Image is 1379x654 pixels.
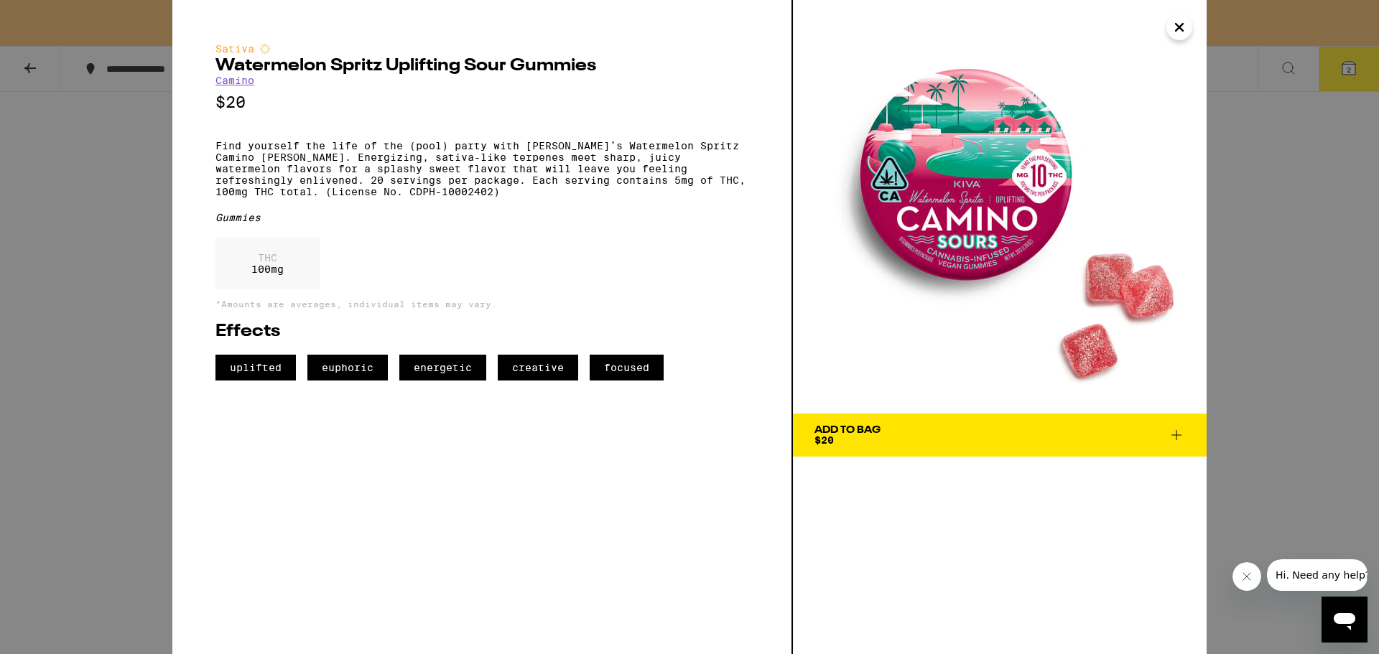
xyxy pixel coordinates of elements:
[259,43,271,55] img: sativaColor.svg
[814,425,881,435] div: Add To Bag
[215,75,254,86] a: Camino
[215,238,320,289] div: 100 mg
[251,252,284,263] p: THC
[215,355,296,380] span: uplifted
[1267,559,1368,591] iframe: Message from company
[399,355,486,380] span: energetic
[1166,14,1192,40] button: Close
[215,93,748,111] p: $20
[215,43,748,55] div: Sativa
[215,57,748,75] h2: Watermelon Spritz Uplifting Sour Gummies
[215,323,748,340] h2: Effects
[1322,597,1368,643] iframe: Button to launch messaging window
[215,140,748,197] p: Find yourself the life of the (pool) party with [PERSON_NAME]’s Watermelon Spritz Camino [PERSON_...
[9,10,103,22] span: Hi. Need any help?
[793,414,1207,457] button: Add To Bag$20
[814,434,834,446] span: $20
[215,299,748,309] p: *Amounts are averages, individual items may vary.
[215,212,748,223] div: Gummies
[307,355,388,380] span: euphoric
[1232,562,1261,591] iframe: Close message
[590,355,664,380] span: focused
[498,355,578,380] span: creative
